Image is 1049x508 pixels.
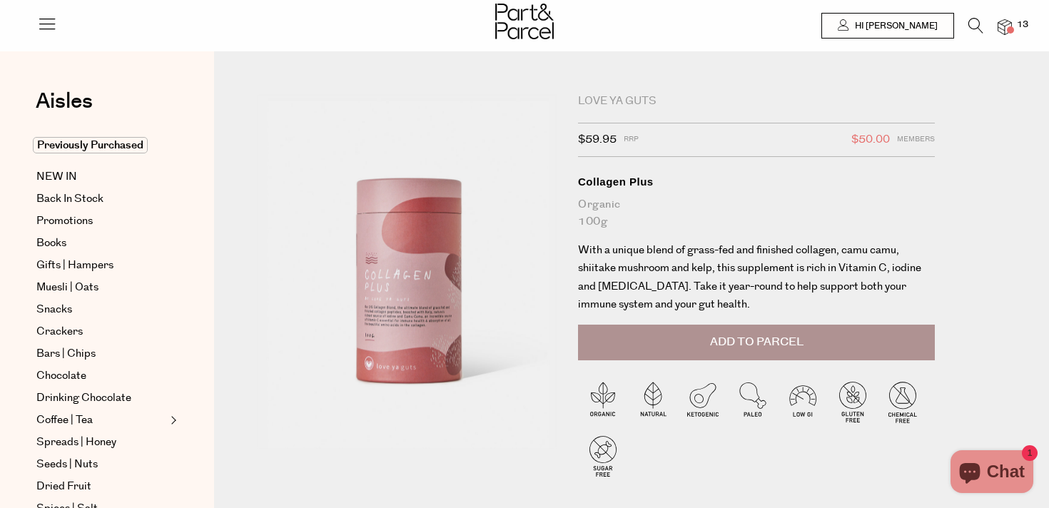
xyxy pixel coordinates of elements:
[578,175,935,189] div: Collagen Plus
[36,390,166,407] a: Drinking Chocolate
[36,257,113,274] span: Gifts | Hampers
[36,478,91,495] span: Dried Fruit
[36,279,166,296] a: Muesli | Oats
[821,13,954,39] a: Hi [PERSON_NAME]
[36,190,166,208] a: Back In Stock
[36,456,166,473] a: Seeds | Nuts
[36,235,166,252] a: Books
[36,478,166,495] a: Dried Fruit
[778,377,828,427] img: P_P-ICONS-Live_Bec_V11_Low_Gi.svg
[36,257,166,274] a: Gifts | Hampers
[36,279,98,296] span: Muesli | Oats
[710,334,804,350] span: Add to Parcel
[851,20,938,32] span: Hi [PERSON_NAME]
[36,412,166,429] a: Coffee | Tea
[678,377,728,427] img: P_P-ICONS-Live_Bec_V11_Ketogenic.svg
[36,168,166,186] a: NEW IN
[36,86,93,117] span: Aisles
[578,431,628,481] img: P_P-ICONS-Live_Bec_V11_Sugar_Free.svg
[495,4,554,39] img: Part&Parcel
[36,323,83,340] span: Crackers
[578,131,617,149] span: $59.95
[33,137,148,153] span: Previously Purchased
[998,19,1012,34] a: 13
[36,434,166,451] a: Spreads | Honey
[946,450,1038,497] inbox-online-store-chat: Shopify online store chat
[578,196,935,230] div: Organic 100g
[36,412,93,429] span: Coffee | Tea
[878,377,928,427] img: P_P-ICONS-Live_Bec_V11_Chemical_Free.svg
[828,377,878,427] img: P_P-ICONS-Live_Bec_V11_Gluten_Free.svg
[167,412,177,429] button: Expand/Collapse Coffee | Tea
[36,345,96,362] span: Bars | Chips
[578,94,935,108] div: Love Ya Guts
[36,456,98,473] span: Seeds | Nuts
[578,243,921,313] span: With a unique blend of ​grass-fed and finished collagen, camu camu, shiitake mushroom and kelp, t...
[36,168,77,186] span: NEW IN
[578,377,628,427] img: P_P-ICONS-Live_Bec_V11_Organic.svg
[628,377,678,427] img: P_P-ICONS-Live_Bec_V11_Natural.svg
[257,94,557,448] img: Collagen Plus
[36,301,166,318] a: Snacks
[36,434,116,451] span: Spreads | Honey
[36,137,166,154] a: Previously Purchased
[36,91,93,126] a: Aisles
[36,235,66,252] span: Books
[36,390,131,407] span: Drinking Chocolate
[36,367,86,385] span: Chocolate
[851,131,890,149] span: $50.00
[36,301,72,318] span: Snacks
[36,190,103,208] span: Back In Stock
[36,323,166,340] a: Crackers
[36,213,93,230] span: Promotions
[36,213,166,230] a: Promotions
[36,367,166,385] a: Chocolate
[1013,19,1032,31] span: 13
[578,325,935,360] button: Add to Parcel
[897,131,935,149] span: Members
[624,131,639,149] span: RRP
[36,345,166,362] a: Bars | Chips
[728,377,778,427] img: P_P-ICONS-Live_Bec_V11_Paleo.svg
